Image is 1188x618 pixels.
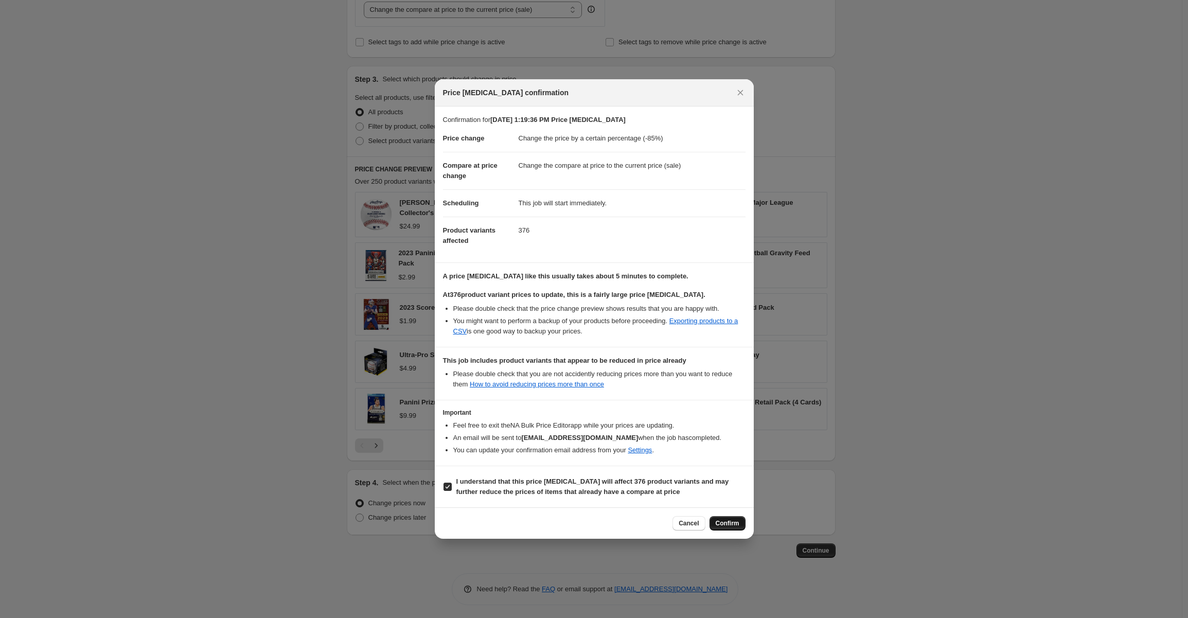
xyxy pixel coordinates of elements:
li: Feel free to exit the NA Bulk Price Editor app while your prices are updating. [453,420,746,431]
span: Compare at price change [443,162,498,180]
button: Confirm [710,516,746,531]
button: Cancel [672,516,705,531]
b: A price [MEDICAL_DATA] like this usually takes about 5 minutes to complete. [443,272,688,280]
b: At 376 product variant prices to update, this is a fairly large price [MEDICAL_DATA]. [443,291,705,298]
dd: Change the compare at price to the current price (sale) [519,152,746,179]
b: I understand that this price [MEDICAL_DATA] will affect 376 product variants and may further redu... [456,478,729,496]
li: Please double check that the price change preview shows results that you are happy with. [453,304,746,314]
span: Product variants affected [443,226,496,244]
dd: This job will start immediately. [519,189,746,217]
span: Cancel [679,519,699,527]
button: Close [733,85,748,100]
span: Confirm [716,519,739,527]
a: Settings [628,446,652,454]
span: Scheduling [443,199,479,207]
span: Price [MEDICAL_DATA] confirmation [443,87,569,98]
b: [EMAIL_ADDRESS][DOMAIN_NAME] [521,434,638,442]
a: How to avoid reducing prices more than once [470,380,604,388]
li: An email will be sent to when the job has completed . [453,433,746,443]
dd: 376 [519,217,746,244]
b: This job includes product variants that appear to be reduced in price already [443,357,686,364]
span: Price change [443,134,485,142]
li: You can update your confirmation email address from your . [453,445,746,455]
a: Exporting products to a CSV [453,317,738,335]
h3: Important [443,409,746,417]
li: You might want to perform a backup of your products before proceeding. is one good way to backup ... [453,316,746,337]
dd: Change the price by a certain percentage (-85%) [519,125,746,152]
li: Please double check that you are not accidently reducing prices more than you want to reduce them [453,369,746,390]
b: [DATE] 1:19:36 PM Price [MEDICAL_DATA] [490,116,626,123]
p: Confirmation for [443,115,746,125]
